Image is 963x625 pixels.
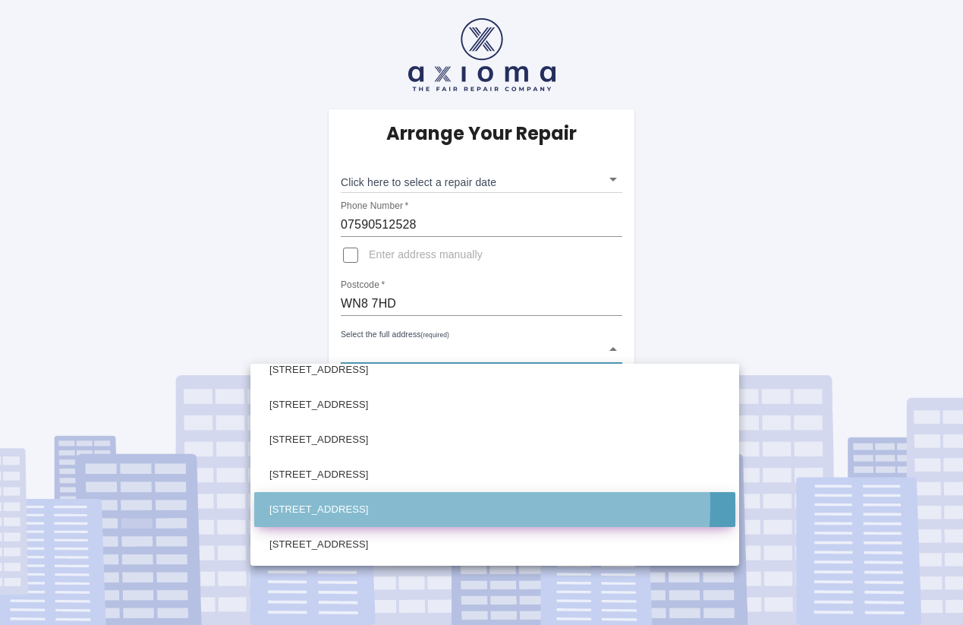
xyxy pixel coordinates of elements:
[254,352,735,387] li: [STREET_ADDRESS]
[254,492,735,527] li: [STREET_ADDRESS]
[254,457,735,492] li: [STREET_ADDRESS]
[254,422,735,457] li: [STREET_ADDRESS]
[254,527,735,562] li: [STREET_ADDRESS]
[254,387,735,422] li: [STREET_ADDRESS]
